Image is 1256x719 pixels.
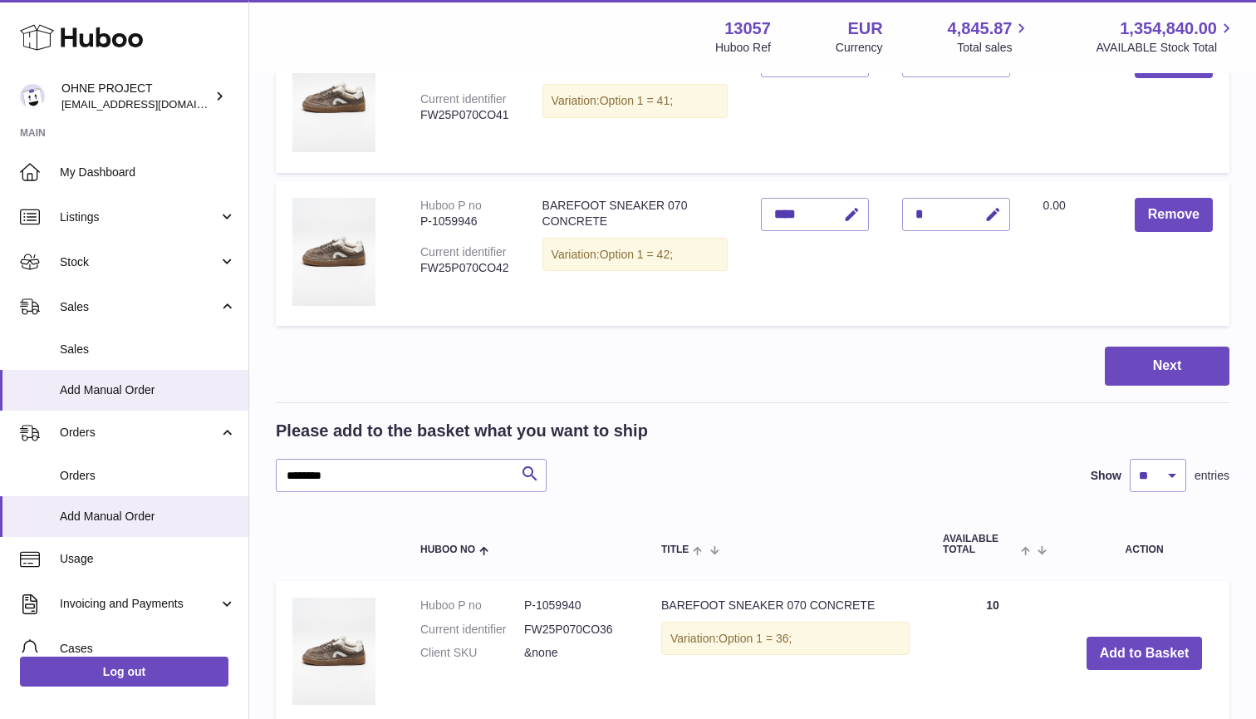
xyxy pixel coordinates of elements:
span: 1,354,840.00 [1120,17,1217,40]
div: Variation: [542,238,728,272]
span: Orders [60,468,236,484]
span: Listings [60,209,218,225]
img: support@ohneproject.com [20,84,45,109]
td: BAREFOOT SNEAKER 070 CONCRETE [526,181,744,327]
img: BAREFOOT SNEAKER 070 CONCRETE [292,598,375,706]
span: AVAILABLE Stock Total [1096,40,1236,56]
span: Add Manual Order [60,382,236,398]
button: Next [1105,347,1229,386]
dd: P-1059940 [524,598,628,613]
dd: &none [524,645,628,661]
span: Option 1 = 41; [600,94,673,107]
span: Sales [60,342,236,357]
div: Currency [836,40,883,56]
div: FW25P070CO41 [420,107,509,123]
dt: Client SKU [420,645,524,661]
div: FW25P070CO42 [420,260,509,276]
th: Action [1059,517,1229,572]
span: Usage [60,551,236,567]
div: Variation: [661,622,910,656]
div: Variation: [542,84,728,118]
span: entries [1195,468,1229,484]
h2: Please add to the basket what you want to ship [276,420,648,442]
span: Orders [60,425,218,441]
span: Invoicing and Payments [60,596,218,612]
span: Total sales [957,40,1031,56]
span: Cases [60,641,236,657]
div: Huboo Ref [715,40,771,56]
a: Log out [20,657,228,687]
span: Title [661,544,689,555]
span: Huboo no [420,544,475,555]
dd: FW25P070CO36 [524,622,628,638]
strong: EUR [847,17,882,40]
div: Huboo P no [420,199,482,212]
img: BAREFOOT SNEAKER 070 CONCRETE [292,198,375,306]
span: 0.00 [1043,199,1066,212]
a: 1,354,840.00 AVAILABLE Stock Total [1096,17,1236,56]
label: Show [1091,468,1121,484]
dt: Current identifier [420,622,524,638]
span: Option 1 = 36; [719,632,792,645]
span: AVAILABLE Total [943,534,1017,555]
a: 4,845.87 Total sales [948,17,1032,56]
button: Remove [1135,198,1213,232]
span: Add Manual Order [60,509,236,524]
span: [EMAIL_ADDRESS][DOMAIN_NAME] [61,97,244,111]
span: Option 1 = 42; [600,248,673,261]
span: My Dashboard [60,165,236,180]
div: Current identifier [420,245,507,259]
div: Current identifier [420,92,507,106]
div: OHNE PROJECT [61,81,211,112]
span: Stock [60,254,218,270]
strong: 13057 [724,17,771,40]
span: 4,845.87 [948,17,1013,40]
dt: Huboo P no [420,598,524,613]
button: Add to Basket [1087,637,1203,671]
img: BAREFOOT SNEAKER 070 CONCRETE [292,44,375,152]
span: Sales [60,299,218,315]
td: BAREFOOT SNEAKER 070 CONCRETE [526,27,744,173]
div: P-1059946 [420,214,509,229]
